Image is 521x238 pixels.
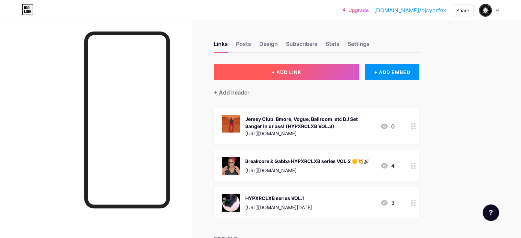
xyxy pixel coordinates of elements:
div: + Add header [214,88,249,97]
img: Indy Air [479,4,492,17]
div: 4 [380,162,395,170]
img: Jersey Club, Bmore, Vogue, Ballroom, etc DJ Set Banger in ur ass! (HYPXRCLXB VOL.3) [222,115,240,133]
button: + ADD LINK [214,64,359,80]
div: Breakcore & Gabba HYPXRCLXB series VOL.2 ✊💥🔊 [245,158,369,165]
div: 3 [380,199,395,207]
div: [URL][DOMAIN_NAME] [245,130,375,137]
div: Jersey Club, Bmore, Vogue, Ballroom, etc DJ Set Banger in ur ass! (HYPXRCLXB VOL.3) [245,115,375,130]
span: + ADD LINK [272,69,301,75]
div: Settings [348,40,370,52]
div: Posts [236,40,251,52]
img: Breakcore & Gabba HYPXRCLXB series VOL.2 ✊💥🔊 [222,157,240,175]
div: HYPXRCLXB series VOL.1 [245,195,312,202]
div: Design [259,40,278,52]
img: HYPXRCLXB series VOL.1 [222,194,240,212]
div: [URL][DOMAIN_NAME] [245,167,369,174]
div: Links [214,40,228,52]
div: + ADD EMBED [365,64,419,80]
a: Upgrade [343,8,369,13]
div: Subscribers [286,40,318,52]
div: Stats [326,40,339,52]
a: [DOMAIN_NAME]/djcybrfnk [374,6,446,14]
div: [URL][DOMAIN_NAME][DATE] [245,204,312,211]
div: 0 [380,122,395,130]
div: Share [456,7,469,14]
